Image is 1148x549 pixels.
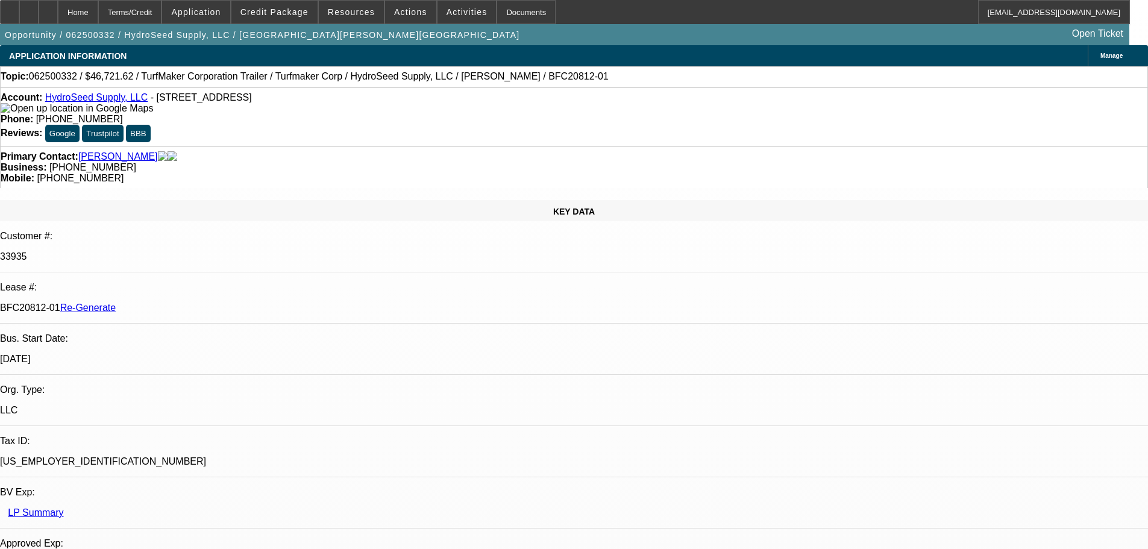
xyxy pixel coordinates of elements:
strong: Primary Contact: [1,151,78,162]
a: [PERSON_NAME] [78,151,158,162]
strong: Business: [1,162,46,172]
button: Credit Package [231,1,318,24]
span: Activities [447,7,488,17]
span: - [STREET_ADDRESS] [151,92,252,102]
strong: Phone: [1,114,33,124]
span: [PHONE_NUMBER] [36,114,123,124]
span: Manage [1100,52,1123,59]
button: Google [45,125,80,142]
img: linkedin-icon.png [168,151,177,162]
button: Actions [385,1,436,24]
button: Activities [438,1,497,24]
button: Resources [319,1,384,24]
span: KEY DATA [553,207,595,216]
strong: Account: [1,92,42,102]
strong: Mobile: [1,173,34,183]
span: Resources [328,7,375,17]
span: Opportunity / 062500332 / HydroSeed Supply, LLC / [GEOGRAPHIC_DATA][PERSON_NAME][GEOGRAPHIC_DATA] [5,30,519,40]
span: Credit Package [240,7,309,17]
button: Application [162,1,230,24]
span: [PHONE_NUMBER] [49,162,136,172]
img: Open up location in Google Maps [1,103,153,114]
button: Trustpilot [82,125,123,142]
a: HydroSeed Supply, LLC [45,92,148,102]
span: Application [171,7,221,17]
strong: Reviews: [1,128,42,138]
span: [PHONE_NUMBER] [37,173,124,183]
span: Actions [394,7,427,17]
strong: Topic: [1,71,29,82]
a: LP Summary [8,507,63,518]
span: APPLICATION INFORMATION [9,51,127,61]
img: facebook-icon.png [158,151,168,162]
a: Open Ticket [1067,24,1128,44]
span: 062500332 / $46,721.62 / TurfMaker Corporation Trailer / Turfmaker Corp / HydroSeed Supply, LLC /... [29,71,609,82]
button: BBB [126,125,151,142]
a: View Google Maps [1,103,153,113]
a: Re-Generate [60,303,116,313]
